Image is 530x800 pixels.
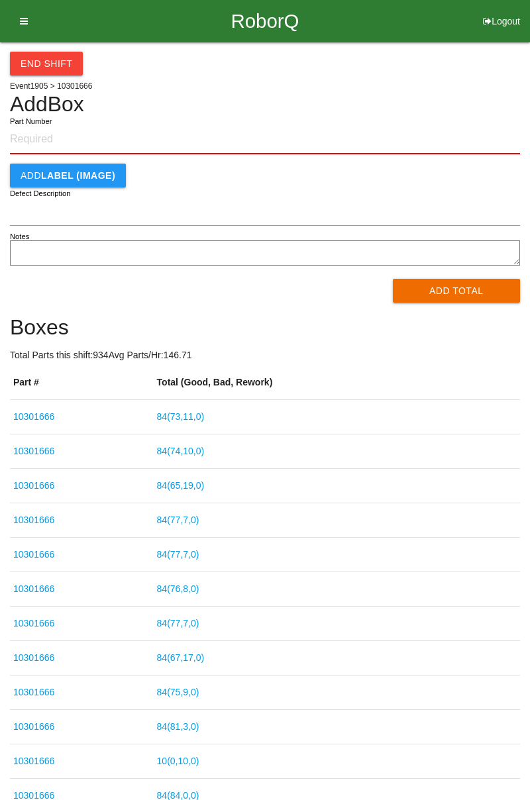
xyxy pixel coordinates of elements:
a: 10301666 [13,411,54,422]
a: 84(65,19,0) [157,480,205,491]
p: Total Parts this shift: 934 Avg Parts/Hr: 146.71 [10,348,520,362]
a: 10301666 [13,756,54,766]
a: 10301666 [13,618,54,628]
button: Add Total [393,279,521,303]
th: Total (Good, Bad, Rework) [154,366,520,400]
a: 10(0,10,0) [157,756,199,766]
h4: Boxes [10,316,520,339]
a: 84(74,10,0) [157,446,205,456]
a: 84(75,9,0) [157,687,199,697]
a: 84(77,7,0) [157,618,199,628]
a: 84(67,17,0) [157,652,205,663]
a: 84(77,7,0) [157,515,199,525]
a: 10301666 [13,515,54,525]
input: Required [10,125,520,154]
button: End Shift [10,52,83,75]
a: 84(76,8,0) [157,583,199,594]
h4: Add Box [10,93,520,116]
a: 84(81,3,0) [157,721,199,732]
th: Part # [10,366,154,400]
a: 10301666 [13,652,54,663]
a: 10301666 [13,480,54,491]
a: 10301666 [13,721,54,732]
a: 10301666 [13,549,54,560]
a: 10301666 [13,446,54,456]
a: 10301666 [13,583,54,594]
label: Notes [10,231,29,242]
button: AddLABEL (IMAGE) [10,164,126,187]
label: Defect Description [10,188,71,199]
b: LABEL (IMAGE) [41,170,115,181]
span: Event 1905 > 10301666 [10,81,92,91]
a: 10301666 [13,687,54,697]
a: 84(77,7,0) [157,549,199,560]
label: Part Number [10,116,52,127]
a: 84(73,11,0) [157,411,205,422]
